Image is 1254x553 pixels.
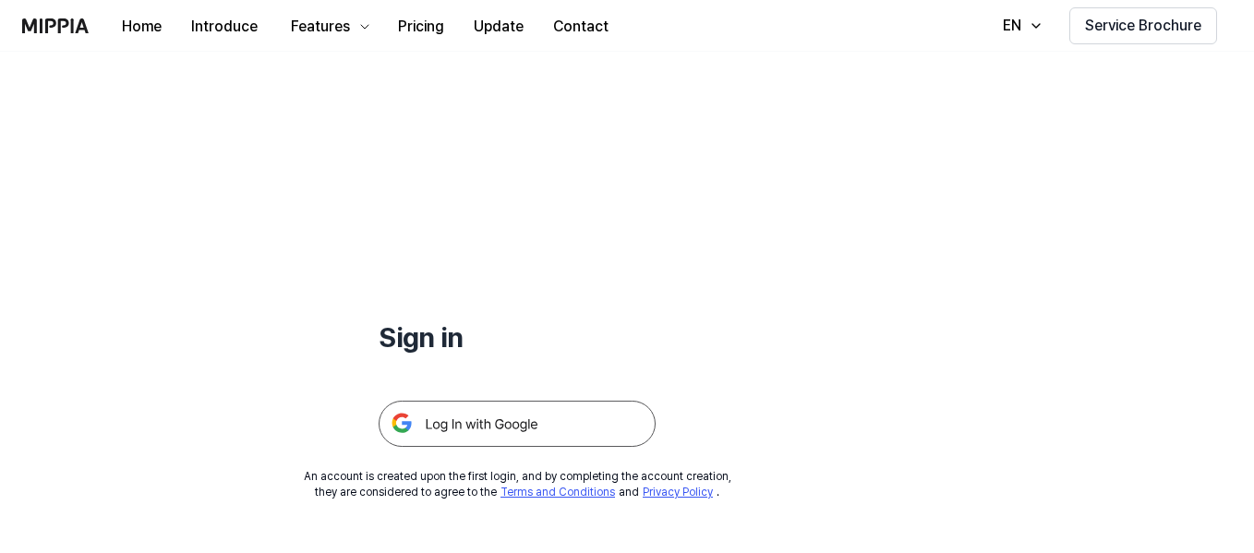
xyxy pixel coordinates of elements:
[999,15,1025,37] div: EN
[272,8,383,45] button: Features
[459,8,538,45] button: Update
[304,469,731,500] div: An account is created upon the first login, and by completing the account creation, they are cons...
[22,18,89,33] img: logo
[379,318,656,356] h1: Sign in
[176,8,272,45] button: Introduce
[643,486,713,499] a: Privacy Policy
[538,8,623,45] button: Contact
[107,8,176,45] button: Home
[287,16,354,38] div: Features
[500,486,615,499] a: Terms and Conditions
[1069,7,1217,44] button: Service Brochure
[459,1,538,52] a: Update
[984,7,1055,44] button: EN
[379,401,656,447] img: 구글 로그인 버튼
[383,8,459,45] button: Pricing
